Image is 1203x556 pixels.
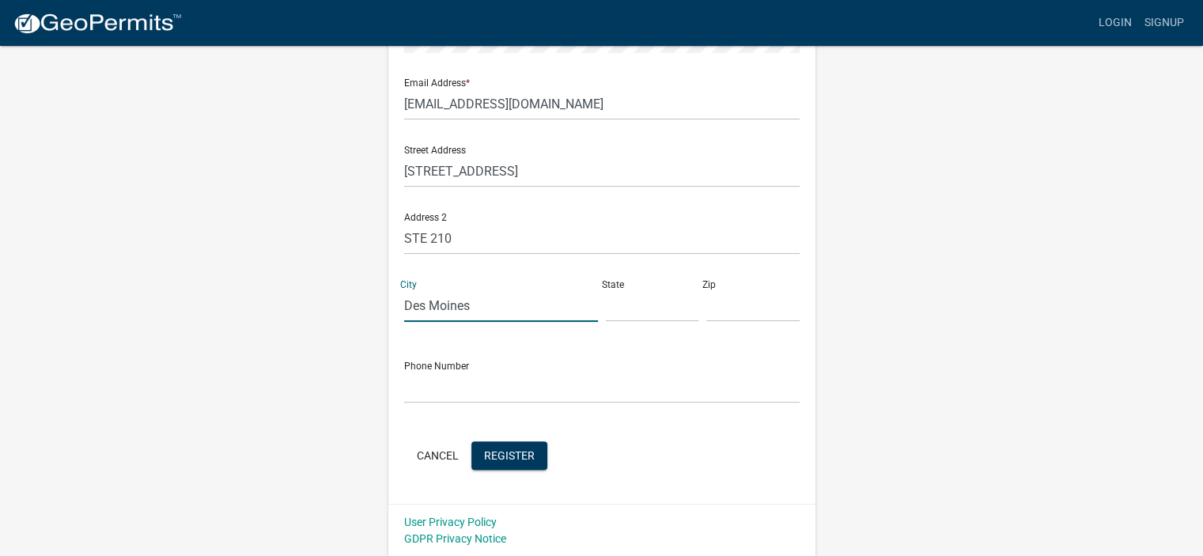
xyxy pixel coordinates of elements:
[471,441,547,470] button: Register
[404,516,497,528] a: User Privacy Policy
[404,532,506,545] a: GDPR Privacy Notice
[404,441,471,470] button: Cancel
[1138,8,1190,38] a: Signup
[484,448,535,461] span: Register
[1092,8,1138,38] a: Login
